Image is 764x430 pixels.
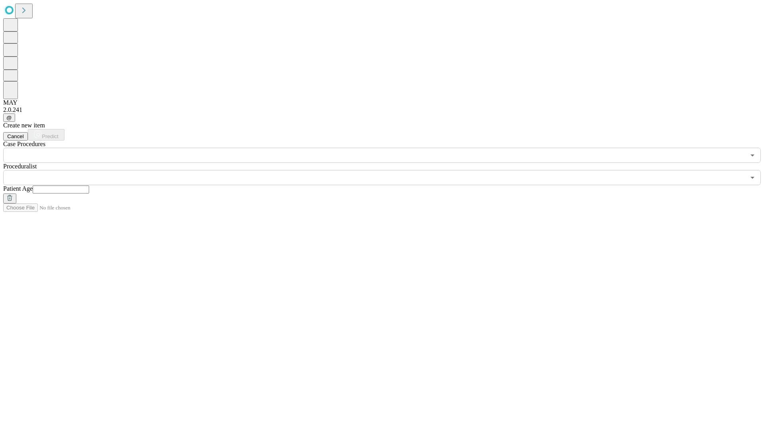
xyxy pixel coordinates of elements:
[3,122,45,129] span: Create new item
[3,99,761,106] div: MAY
[747,150,758,161] button: Open
[3,141,45,147] span: Scheduled Procedure
[3,163,37,170] span: Proceduralist
[7,133,24,139] span: Cancel
[28,129,64,141] button: Predict
[3,132,28,141] button: Cancel
[6,115,12,121] span: @
[747,172,758,183] button: Open
[42,133,58,139] span: Predict
[3,185,33,192] span: Patient Age
[3,113,15,122] button: @
[3,106,761,113] div: 2.0.241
